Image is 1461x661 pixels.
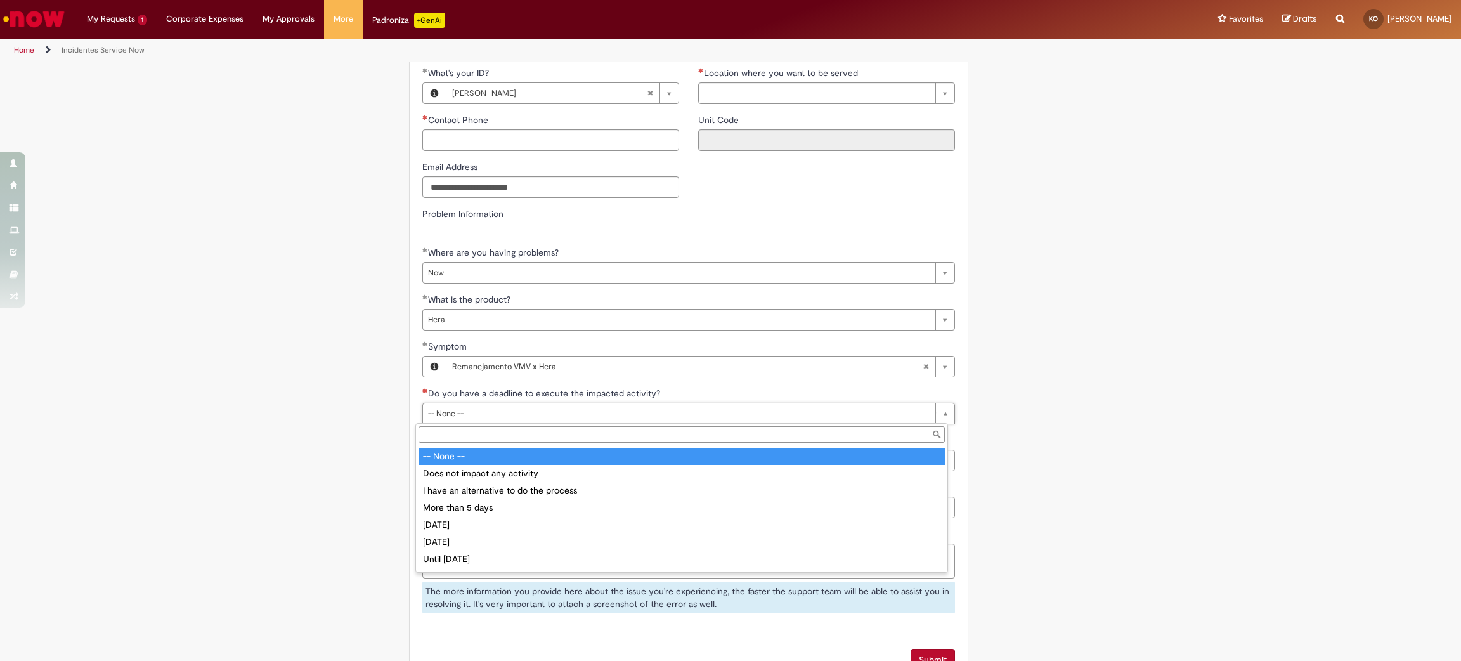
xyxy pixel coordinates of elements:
[419,533,945,551] div: [DATE]
[419,482,945,499] div: I have an alternative to do the process
[419,568,945,585] div: It should have already been executed
[419,448,945,465] div: -- None --
[419,465,945,482] div: Does not impact any activity
[419,551,945,568] div: Until [DATE]
[416,445,947,572] ul: Do you have a deadline to execute the impacted activity?
[419,516,945,533] div: [DATE]
[419,499,945,516] div: More than 5 days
